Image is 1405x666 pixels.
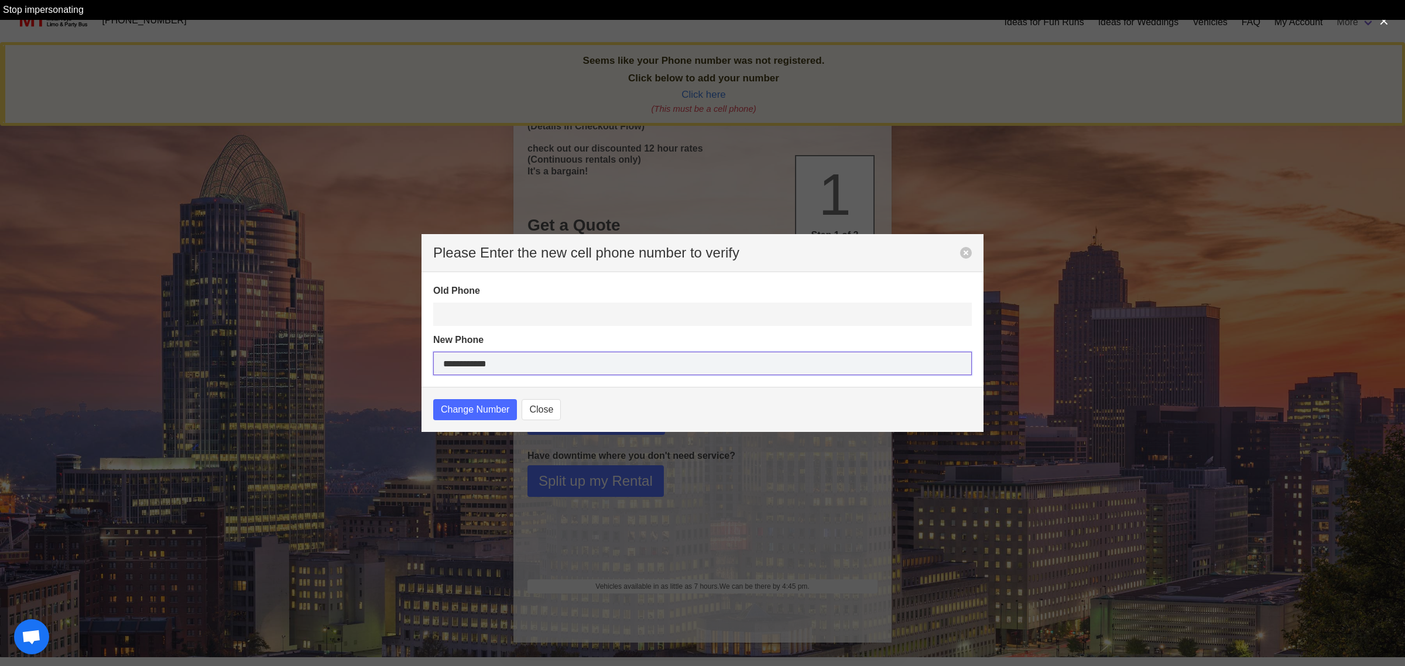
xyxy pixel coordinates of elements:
span: Change Number [441,403,509,417]
a: Stop impersonating [3,5,84,15]
button: Close [522,399,561,420]
label: Old Phone [433,284,972,298]
button: Change Number [433,399,517,420]
div: Open chat [14,619,49,654]
p: Please Enter the new cell phone number to verify [433,246,960,260]
span: Close [529,403,553,417]
label: New Phone [433,333,972,347]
